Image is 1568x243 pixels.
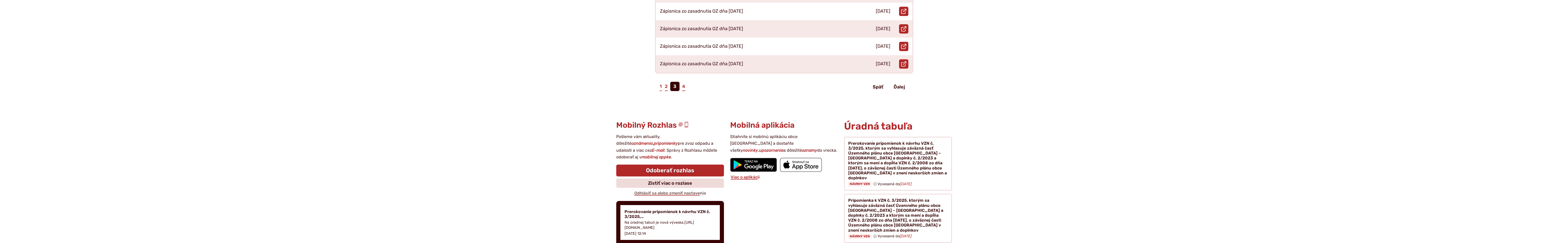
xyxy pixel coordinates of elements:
a: Ďalej [890,82,909,92]
p: [DATE] [876,26,890,32]
strong: E-mail [652,148,665,153]
p: Zápisnica zo zasadnutia OZ dňa [DATE] [660,26,743,32]
span: 3 [670,82,680,91]
a: 4 [682,82,686,91]
a: Viac o aplikácii [730,175,760,180]
p: Zápisnica zo zasadnutia OZ dňa [DATE] [660,9,743,14]
a: Zistiť viac o rozlase [616,179,724,188]
strong: oznamy [802,148,817,153]
h2: Úradná tabuľa [844,121,952,132]
h3: Mobilná aplikácia [730,121,838,129]
a: Prerokovanie pripomienok k návrhu VZN č. 3/2025, ktorým sa vyhlasuje záväzná časť Územného plánu ... [844,137,952,191]
p: Zápisnica zo zasadnutia OZ dňa [DATE] [660,44,743,49]
span: Ďalej [894,84,905,90]
strong: upozornenia [759,148,783,153]
a: Prerokovanie pripomienok k návrhu VZN č. 3/2025,… Na úradnej tabuli je nová výveska.[URL][DOMAIN_... [620,205,720,240]
p: [DATE] [876,61,890,67]
a: Odhlásiť sa alebo zmeniť nastavenia [634,191,706,196]
p: [DATE] [876,44,890,49]
span: Späť [873,84,883,90]
a: 2 [664,82,668,91]
a: 1 [659,82,662,91]
p: Zápisnica zo zasadnutia OZ dňa [DATE] [660,61,743,67]
p: [DATE] 12:14 [625,231,646,236]
img: Prejsť na mobilnú aplikáciu Sekule v službe Google Play [730,158,777,172]
h4: Prerokovanie pripomienok k návrhu VZN č. 3/2025,… [625,209,716,219]
p: Stiahnite si mobilnú aplikáciu obce [GEOGRAPHIC_DATA] a dostaňte všetky , a dôležité do vrecka. [730,133,838,154]
strong: oznámenia [631,141,653,146]
p: Na úradnej tabuli je nová výveska.[URL][DOMAIN_NAME] [625,220,716,230]
strong: pripomienky [654,141,678,146]
p: Pošleme vám aktuality, dôležité , pre zvoz odpadu a udalosti a viac cez . Správy z Rozhlasu môžet... [616,133,724,161]
img: Prejsť na mobilnú aplikáciu Sekule v App Store [780,158,822,172]
strong: novinky [743,148,758,153]
p: [DATE] [876,9,890,14]
a: Pripomienka k VZN č. 3/2025, ktorým sa vyhlasuje záväzná časť Územného plánu obce [GEOGRAPHIC_DAT... [844,194,952,243]
a: Späť [869,82,887,92]
h3: Mobilný Rozhlas [616,121,724,129]
a: Odoberať rozhlas [616,165,724,176]
strong: mobilnej appke [642,155,671,159]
